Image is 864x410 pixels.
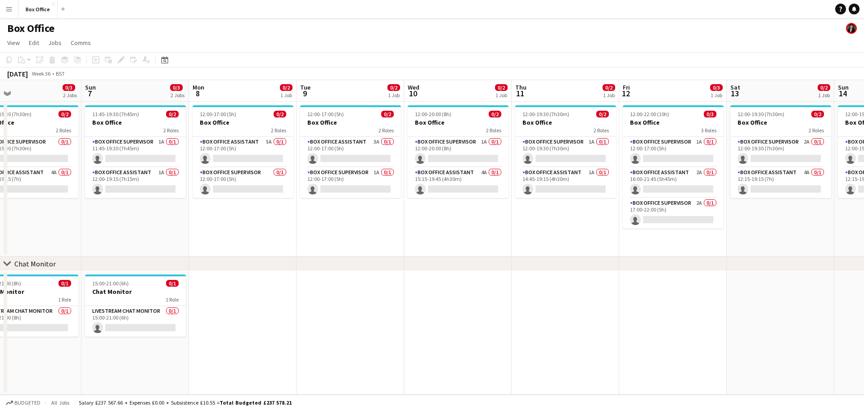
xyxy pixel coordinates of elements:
span: All jobs [49,399,71,406]
a: Edit [25,37,43,49]
span: Week 36 [30,70,52,77]
a: View [4,37,23,49]
app-user-avatar: Lexi Clare [846,23,857,34]
h1: Box Office [7,22,54,35]
span: Edit [29,39,39,47]
span: View [7,39,20,47]
span: Budgeted [14,400,40,406]
div: [DATE] [7,69,28,78]
button: Box Office [18,0,58,18]
span: Jobs [48,39,62,47]
a: Comms [67,37,94,49]
div: BST [56,70,65,77]
a: Jobs [45,37,65,49]
button: Budgeted [4,398,42,408]
div: Salary £237 567.66 + Expenses £0.00 + Subsistence £10.55 = [79,399,292,406]
span: Total Budgeted £237 578.21 [220,399,292,406]
span: Comms [71,39,91,47]
div: Chat Monitor [14,259,56,268]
